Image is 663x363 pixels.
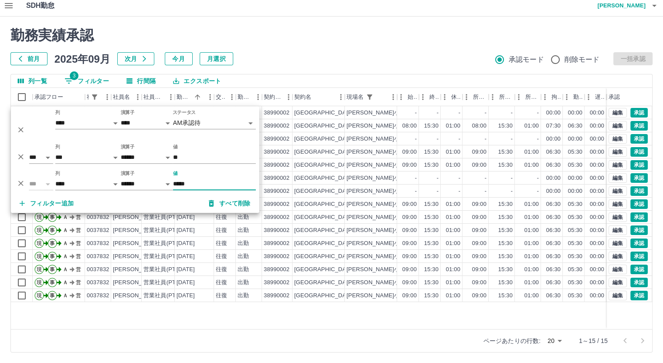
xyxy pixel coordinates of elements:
[347,200,411,208] div: [PERSON_NAME]小学校
[63,214,68,220] text: Ａ
[58,74,116,87] button: フィルター表示
[50,214,55,220] text: 事
[238,252,249,261] div: 出勤
[630,278,648,287] button: 承認
[568,148,582,156] div: 05:30
[630,199,648,209] button: 承認
[54,52,110,65] h5: 2025年09月
[415,174,417,182] div: -
[524,122,539,130] div: 01:00
[546,148,561,156] div: 06:30
[537,135,539,143] div: -
[294,226,354,235] div: [GEOGRAPHIC_DATA]
[88,91,101,103] button: フィルター表示
[609,88,620,106] div: 承認
[101,91,114,104] button: メニュー
[568,109,582,117] div: 00:00
[537,109,539,117] div: -
[630,212,648,222] button: 承認
[472,226,486,235] div: 09:00
[55,109,60,116] label: 列
[63,253,68,259] text: Ａ
[609,278,627,287] button: 編集
[459,187,460,195] div: -
[459,109,460,117] div: -
[402,122,417,130] div: 08:00
[472,200,486,208] div: 09:00
[590,200,604,208] div: 00:00
[202,195,258,211] button: すべて削除
[546,239,561,248] div: 06:30
[609,147,627,157] button: 編集
[524,213,539,222] div: 01:00
[173,117,256,129] div: AM承認待
[462,88,489,106] div: 所定開始
[173,144,178,150] label: 値
[546,252,561,261] div: 06:30
[424,239,439,248] div: 15:30
[498,252,513,261] div: 15:30
[11,74,54,87] button: 列選択
[402,226,417,235] div: 09:00
[472,239,486,248] div: 09:00
[347,252,411,261] div: [PERSON_NAME]小学校
[498,161,513,169] div: 15:30
[498,148,513,156] div: 15:30
[437,187,439,195] div: -
[347,187,411,195] div: [PERSON_NAME]小学校
[143,213,189,222] div: 営業社員(PT契約)
[446,213,460,222] div: 01:00
[76,227,81,233] text: 営
[264,252,289,261] div: 38990002
[609,108,627,118] button: 編集
[143,239,189,248] div: 営業社員(PT契約)
[177,239,195,248] div: [DATE]
[546,200,561,208] div: 06:30
[402,252,417,261] div: 09:00
[498,213,513,222] div: 15:30
[424,252,439,261] div: 15:30
[34,88,63,106] div: 承認フロー
[424,122,439,130] div: 15:30
[609,225,627,235] button: 編集
[191,91,204,103] button: ソート
[630,134,648,144] button: 承認
[294,200,354,208] div: [GEOGRAPHIC_DATA]
[264,226,289,235] div: 38990002
[551,88,561,106] div: 拘束
[364,91,376,103] button: フィルター表示
[29,178,53,190] select: 論理演算子
[121,144,135,150] label: 演算子
[87,213,109,222] div: 0037832
[609,173,627,183] button: 編集
[437,135,439,143] div: -
[415,135,417,143] div: -
[437,174,439,182] div: -
[175,88,214,106] div: 勤務日
[546,226,561,235] div: 06:30
[590,109,604,117] div: 00:00
[630,121,648,131] button: 承認
[216,213,227,222] div: 往復
[50,253,55,259] text: 事
[609,239,627,248] button: 編集
[216,226,227,235] div: 往復
[515,88,541,106] div: 所定休憩
[415,187,417,195] div: -
[294,213,354,222] div: [GEOGRAPHIC_DATA]
[489,88,515,106] div: 所定終業
[37,240,42,246] text: 現
[630,147,648,157] button: 承認
[216,239,227,248] div: 往復
[446,226,460,235] div: 01:00
[630,252,648,261] button: 承認
[630,265,648,274] button: 承認
[113,213,160,222] div: [PERSON_NAME]
[590,239,604,248] div: 00:00
[630,186,648,196] button: 承認
[546,161,561,169] div: 06:30
[524,252,539,261] div: 01:00
[568,226,582,235] div: 05:30
[590,148,604,156] div: 00:00
[76,253,81,259] text: 営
